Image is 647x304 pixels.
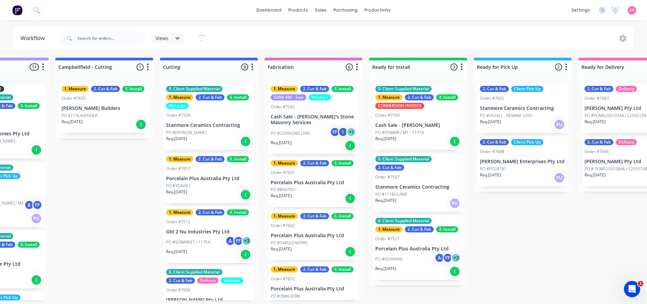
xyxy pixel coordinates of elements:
div: 2. Cut & Fab [196,156,224,162]
p: Req. [DATE] [271,140,292,146]
div: I [240,249,251,260]
p: PO #8NATOLI [271,187,295,193]
p: [PERSON_NAME] Enterprises Pty Ltd [480,159,565,165]
div: Client Pick Up [511,139,543,145]
div: 2. Cut & Fab [375,165,404,171]
p: Porcelain Plus Australia Pty Ltd [271,180,356,186]
div: 0. Client Supplied Material1. Measure2. Cut & Fab3. InstallOrder #7521Porcelain Plus Australia Pt... [373,215,464,280]
p: Req. [DATE] [375,136,396,142]
div: 2. Cut & Fab [300,160,329,166]
div: Delivery [616,139,637,145]
p: Req. [DATE] [585,119,606,125]
div: 1. Measure [166,209,193,215]
div: 2. Cut & Fab [585,86,613,92]
div: 0. Client Supplied Material1. Measure2. Cut & Fab3. InstallCONVERSION INVOICEOrder #7509Cash Sale... [373,83,464,150]
div: 1. Measure [375,226,402,232]
p: PO #119LAVENDER [61,113,97,119]
div: Order #7512 [166,219,191,225]
p: PO #PO28181 [480,166,506,172]
div: Order #7683 [585,95,609,101]
div: 2. Cut & FabClient Pick UpOrder #7655Stanmore Ceramics ContractingPO #VICHILL - REMAKE U501Req.[D... [477,83,568,133]
div: Order #7652 [271,276,295,282]
p: PO #[PERSON_NAME] [166,130,206,136]
span: Views [156,35,168,42]
p: PO #348GLENFERN [271,240,307,246]
div: 2. Cut & Fab [300,213,329,219]
p: Stanmore Ceramics Contracting [480,106,565,111]
div: 1. Measure [271,86,298,92]
div: Waterjet [309,94,331,100]
div: PU [449,198,460,209]
div: 3. Install [436,226,458,232]
p: PO #9TAMAR / M1 - 11714 [375,130,424,136]
div: 1. Measure2. Cut & Fab3. InstallOrder #7657Porcelain Plus Australia Pty LtdPO #3DAVIESReq.[DATE]I [163,153,254,203]
div: 2. Cut & Fab [300,266,329,272]
p: Req. [DATE] [271,246,292,252]
p: PO #3DAVIES [166,183,191,189]
p: Req. [DATE] [61,119,83,125]
div: Delivery [616,86,637,92]
div: 3. Install [122,86,144,92]
div: 0. Client Supplied Material [375,86,432,92]
div: Order #7696 [166,287,191,293]
div: + 1 [346,127,356,137]
div: settings [568,5,593,15]
div: 1. Measure [271,213,298,219]
div: + 3 [241,236,252,246]
div: 3. Install [331,86,354,92]
p: Porcelain Plus Australia Pty Ltd [271,286,356,292]
div: 3. Install [18,103,40,109]
p: Req. [DATE] [375,266,396,272]
div: 2. Cut & Fab [91,86,120,92]
div: PU [31,213,42,224]
div: 0. Client Supplied Material [375,156,432,162]
div: Order #7567 [375,174,400,180]
div: I [345,140,356,151]
p: [PERSON_NAME] Pty Ltd [166,297,252,303]
iframe: Intercom live chat [624,281,640,297]
p: Req. [DATE] [480,172,501,178]
div: 2. Cut & Fab [166,278,195,284]
div: 2. Cut & Fab [300,86,329,92]
div: I [31,145,42,155]
div: 1. Measure2. Cut & Fab3. InstallOrder #7635[PERSON_NAME] BuildersPO #119LAVENDERReq.[DATE]I [59,83,150,133]
div: Delivery [197,278,218,284]
div: Order #7635 [61,95,86,101]
p: Old 2 Nu Industries Pty Ltd [166,229,252,235]
div: I [345,193,356,204]
div: + 2 [451,253,461,263]
div: I [338,127,348,137]
div: 3. Install [331,160,354,166]
div: 0. Client Supplied Material [166,269,222,275]
span: SK [629,7,634,13]
div: 1. Measure2. Cut & Fab3. InstallGMM 480 - SawWaterjetOrder #7542Cash Sale - [PERSON_NAME]'s Stone... [268,83,359,154]
div: 2. Cut & Fab [480,139,509,145]
div: Order #7542 [271,104,295,110]
div: 2. Cut & Fab [405,226,434,232]
div: I [136,119,146,130]
p: Porcelain Plus Australia Pty Ltd [271,233,356,239]
p: PO #VICHILL - REMAKE U501 [480,113,533,119]
div: 2. Cut & Fab [196,209,224,215]
div: A [225,236,235,246]
div: products [285,5,311,15]
div: 3. Install [227,156,249,162]
div: 1. Measure [375,94,402,100]
div: 1. Measure [271,266,298,272]
span: 1 [638,281,643,286]
div: 2. Cut & Fab [196,94,224,100]
p: Cash Sale - [PERSON_NAME]'s Stone Masonry Services [271,114,356,126]
div: GMM 480 - Saw [271,94,306,100]
p: PO #111BOURKE [375,191,408,197]
div: PU [554,119,565,130]
p: PO #22KINGWILLIAM [271,130,310,136]
p: PO #3MALVERN [271,293,300,299]
p: Req. [DATE] [585,172,606,178]
div: 1. Measure2. Cut & Fab3. InstallOrder #7642Porcelain Plus Australia Pty LtdPO #348GLENFERNReq.[DA... [268,210,359,260]
div: 3. Install [227,209,249,215]
p: PO #92MARKET / 11754 [166,239,210,245]
div: Order #7688 [480,149,504,155]
div: Order #7509 [375,112,400,118]
div: Order #7646 [585,149,609,155]
p: Req. [DATE] [375,197,396,204]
